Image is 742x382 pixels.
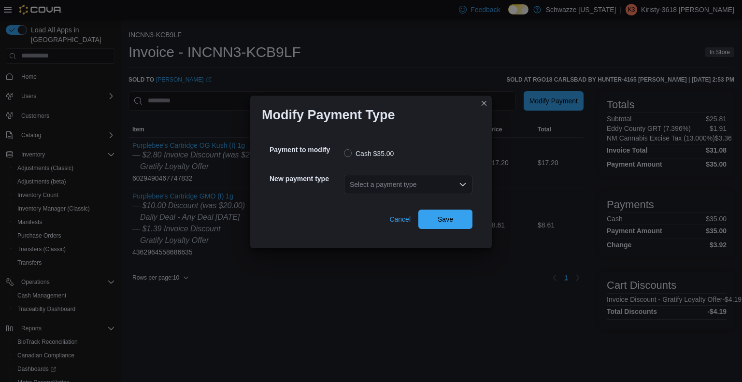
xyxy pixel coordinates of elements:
span: Save [438,214,453,224]
button: Cancel [385,210,414,229]
button: Save [418,210,472,229]
span: Cancel [389,214,411,224]
h1: Modify Payment Type [262,107,395,123]
label: Cash $35.00 [344,148,394,159]
button: Open list of options [459,181,467,188]
h5: Payment to modify [270,140,342,159]
h5: New payment type [270,169,342,188]
input: Accessible screen reader label [350,179,351,190]
button: Closes this modal window [478,98,490,109]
